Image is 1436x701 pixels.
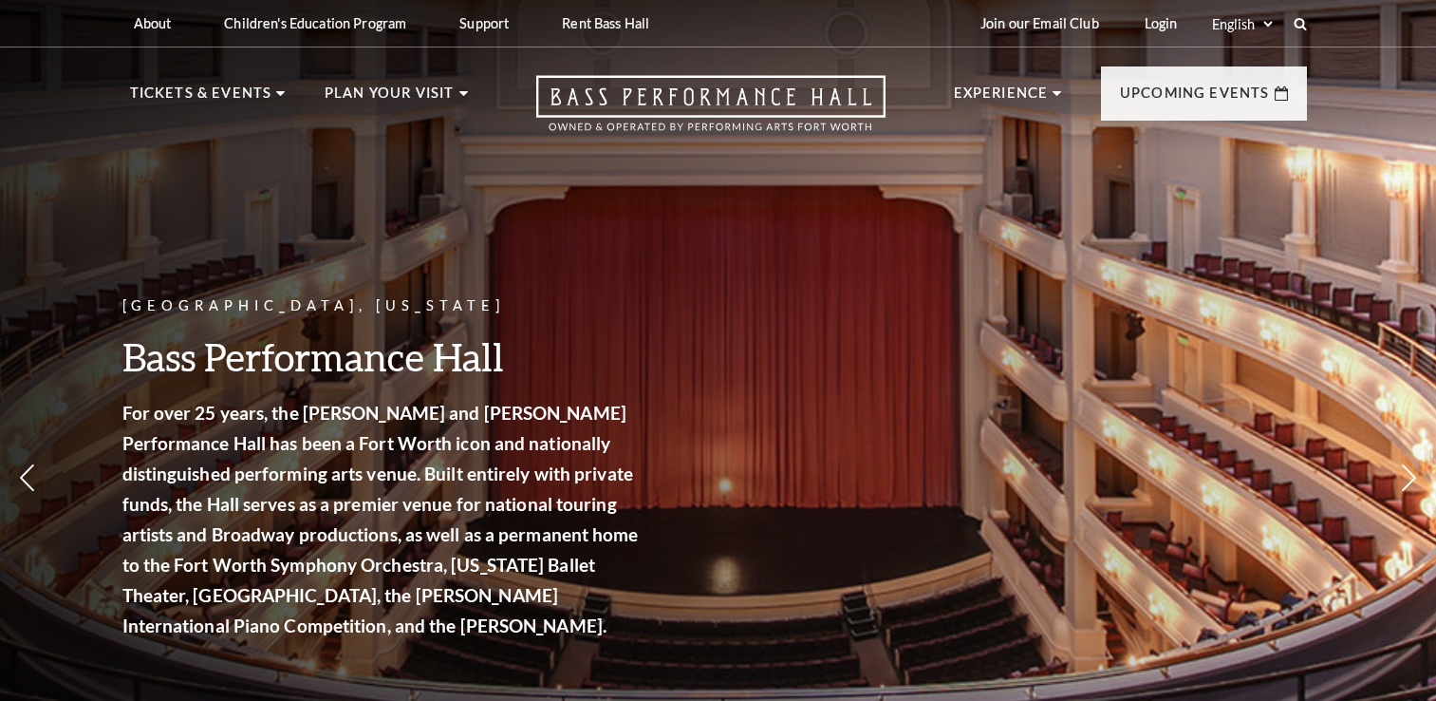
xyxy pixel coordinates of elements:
p: Upcoming Events [1120,82,1270,116]
p: Tickets & Events [130,82,272,116]
p: Children's Education Program [224,15,406,31]
p: Support [459,15,509,31]
p: Experience [954,82,1049,116]
strong: For over 25 years, the [PERSON_NAME] and [PERSON_NAME] Performance Hall has been a Fort Worth ico... [122,402,639,636]
p: About [134,15,172,31]
p: [GEOGRAPHIC_DATA], [US_STATE] [122,294,644,318]
p: Rent Bass Hall [562,15,649,31]
h3: Bass Performance Hall [122,332,644,381]
select: Select: [1208,15,1276,33]
p: Plan Your Visit [325,82,455,116]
